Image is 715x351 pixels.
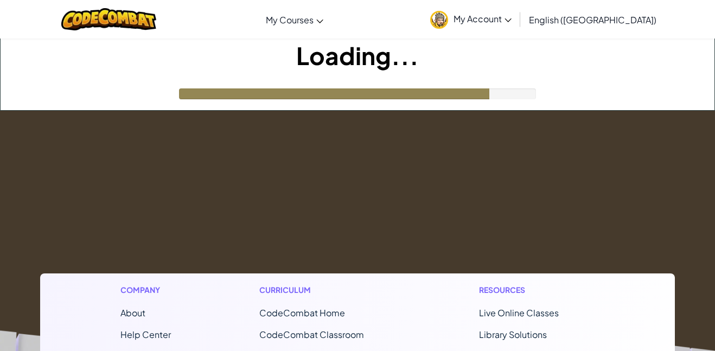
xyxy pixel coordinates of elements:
[425,2,517,36] a: My Account
[260,5,329,34] a: My Courses
[479,284,595,296] h1: Resources
[529,14,656,25] span: English ([GEOGRAPHIC_DATA])
[524,5,662,34] a: English ([GEOGRAPHIC_DATA])
[454,13,512,24] span: My Account
[266,14,314,25] span: My Courses
[259,329,364,340] a: CodeCombat Classroom
[479,329,547,340] a: Library Solutions
[479,307,559,318] a: Live Online Classes
[1,39,714,72] h1: Loading...
[61,8,156,30] img: CodeCombat logo
[120,307,145,318] a: About
[259,307,345,318] span: CodeCombat Home
[120,329,171,340] a: Help Center
[259,284,391,296] h1: Curriculum
[430,11,448,29] img: avatar
[120,284,171,296] h1: Company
